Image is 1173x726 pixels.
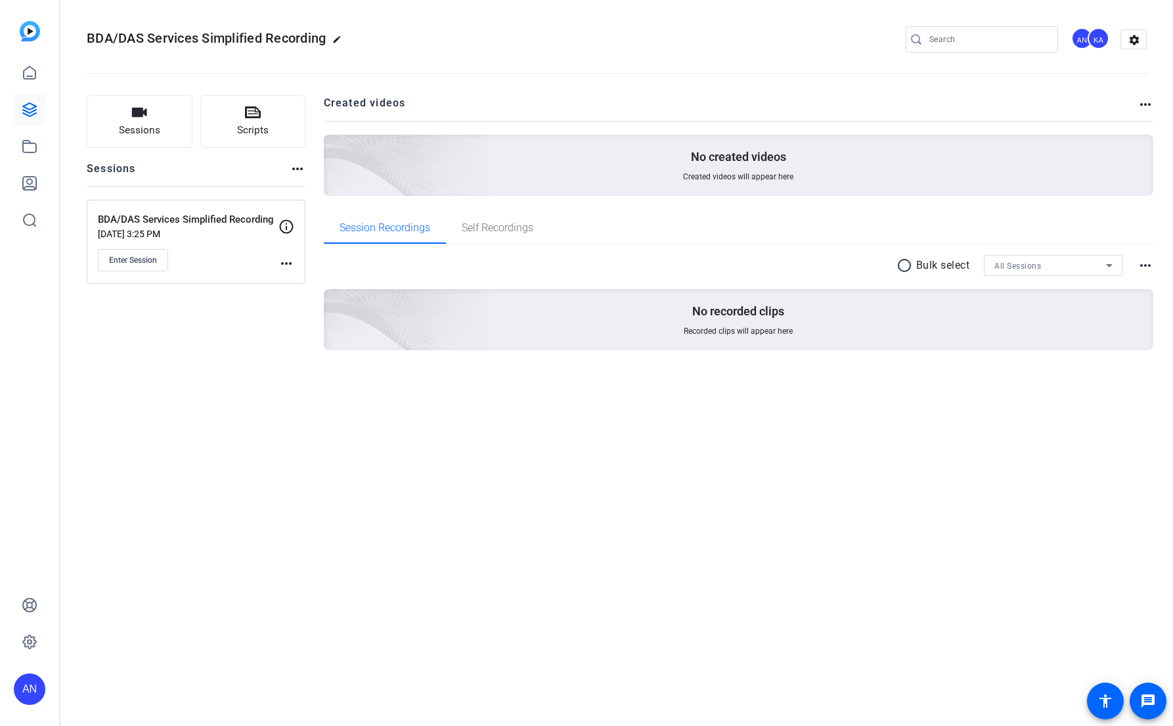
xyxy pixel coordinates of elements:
[14,673,45,705] div: AN
[324,95,1138,121] h2: Created videos
[683,171,793,182] span: Created videos will appear here
[87,161,136,186] h2: Sessions
[1088,28,1111,51] ngx-avatar: Kristi Amick
[20,21,40,41] img: blue-gradient.svg
[1071,28,1093,49] div: AN
[119,123,160,138] span: Sessions
[692,304,784,319] p: No recorded clips
[98,212,278,227] p: BDA/DAS Services Simplified Recording
[332,35,348,51] mat-icon: edit
[896,258,916,273] mat-icon: radio_button_unchecked
[1097,693,1113,709] mat-icon: accessibility
[994,261,1041,271] span: All Sessions
[916,258,970,273] p: Bulk select
[684,326,793,336] span: Recorded clips will appear here
[462,223,533,233] span: Self Recordings
[98,229,278,239] p: [DATE] 3:25 PM
[177,5,490,290] img: Creted videos background
[1138,97,1153,112] mat-icon: more_horiz
[691,149,786,165] p: No created videos
[98,249,168,271] button: Enter Session
[177,159,490,444] img: embarkstudio-empty-session.png
[87,30,326,46] span: BDA/DAS Services Simplified Recording
[1121,30,1147,50] mat-icon: settings
[340,223,430,233] span: Session Recordings
[290,161,305,177] mat-icon: more_horiz
[200,95,306,148] button: Scripts
[1088,28,1109,49] div: KA
[1071,28,1094,51] ngx-avatar: Adrian Nuno
[237,123,269,138] span: Scripts
[929,32,1048,47] input: Search
[87,95,192,148] button: Sessions
[278,256,294,271] mat-icon: more_horiz
[1138,258,1153,273] mat-icon: more_horiz
[1140,693,1156,709] mat-icon: message
[109,255,157,265] span: Enter Session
